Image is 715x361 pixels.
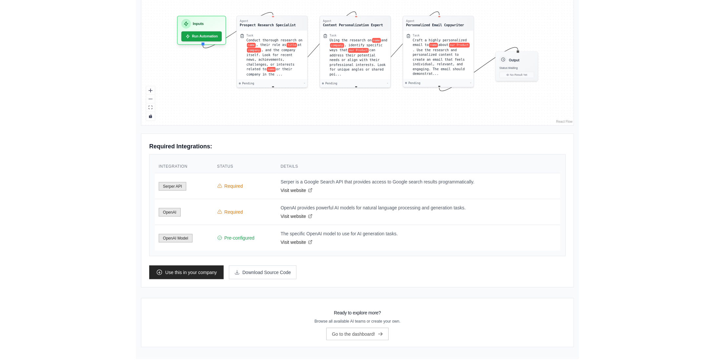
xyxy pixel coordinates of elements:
div: - [387,82,388,86]
h3: Output [509,58,520,62]
h3: Inputs [193,21,204,27]
span: , and the company itself. Look for recent news, achievements, challenges, or interests related to [247,48,296,71]
span: Conduct thorough research on [247,38,303,42]
p: Browse all available AI teams or create your own. [148,319,567,324]
span: name [372,38,381,43]
p: OpenAI provides powerful AI models for natural language processing and generation tasks. [281,204,556,211]
span: Required [217,209,273,215]
a: Go to the dashboard! [326,328,389,340]
div: InputsRun Automation [177,16,226,45]
span: title [287,43,297,48]
g: Edge from e733f73ef87793872fc20db41adb8400 to 19c744607e0123d9e588ead84d95160d [273,12,357,87]
div: Personalized Email Copywriter [406,23,464,28]
span: and [381,38,387,42]
span: Craft a highly personalized email to [413,38,467,47]
span: our Product [449,43,470,48]
a: Use this in your company [149,265,224,279]
button: fit view [146,103,155,112]
span: OpenAI Model [159,234,193,243]
span: Pending [409,81,421,85]
div: Task [330,33,337,37]
span: our Product [348,48,369,53]
span: company [247,48,261,53]
span: , their role as [256,43,286,47]
g: Edge from 19c744607e0123d9e588ead84d95160d to ffdc26bf802e2d3c7475ae355c72163f [356,12,439,87]
span: at [298,43,302,47]
div: Craft a highly personalized email to {name} about {our Product}. Use the research and personalize... [413,38,471,76]
span: Status: Waiting [500,66,518,70]
th: Details [277,160,560,173]
div: Agent [240,19,296,23]
a: Download Source Code [229,265,296,279]
span: about [439,43,449,47]
g: Edge from inputsNode to e733f73ef87793872fc20db41adb8400 [203,12,273,48]
th: Status [213,160,277,173]
span: name [247,43,256,48]
span: or their company in the ... [247,67,293,76]
div: React Flow controls [146,86,155,120]
span: Pre-configured [217,235,273,241]
iframe: Chat Widget [682,329,715,361]
div: Task [413,33,420,37]
button: zoom out [146,95,155,103]
div: Content Personalization Expert [323,23,383,28]
p: Required Integrations: [149,142,566,152]
span: company [330,43,344,48]
div: AgentPersonalized Email CopywriterTaskCraft a highly personalized email tonameaboutour Product. U... [403,16,474,87]
div: Agent [323,19,383,23]
div: Using the research on {name} and {company}, identify specific ways that {our Product} can address... [330,38,388,76]
button: Run Automation [181,32,222,41]
div: - [470,81,472,85]
div: AgentProspect Research SpecialistTaskConduct thorough research onname, their role astitleatcompan... [236,16,308,88]
span: Using the research on [330,38,372,42]
p: Serper is a Google Search API that provides access to Google search results programmatically. [281,179,556,185]
th: Integration [155,160,213,173]
p: The specific OpenAI model to use for AI generation tasks. [281,230,556,237]
span: Pending [242,82,254,86]
button: No Result Yet [500,72,534,78]
div: OutputStatus:WaitingNo Result Yet [496,52,538,81]
div: Agent [406,19,464,23]
span: Required [217,183,273,189]
a: Visit website [281,187,556,194]
span: , identify specific ways that [330,43,382,52]
div: AgentContent Personalization ExpertTaskUsing the research onnameandcompany, identify specific way... [320,16,391,88]
a: React Flow attribution [556,120,573,123]
span: name [429,43,438,48]
div: Task [247,33,254,37]
g: Edge from ffdc26bf802e2d3c7475ae355c72163f to outputNode [439,47,518,91]
div: - [304,82,305,86]
span: Pending [325,82,337,86]
span: name [267,67,276,72]
span: . Use the research and personalized content to create an email that feels individual, relevant, a... [413,48,465,76]
a: Visit website [281,239,556,245]
h3: Ready to explore more? [148,309,567,316]
div: Prospect Research Specialist [240,23,296,28]
button: toggle interactivity [146,112,155,120]
span: Serper API [159,182,186,191]
div: Conduct thorough research on {name}, their role as {title} at {company}, and the company itself. ... [247,38,305,76]
button: zoom in [146,86,155,95]
a: Visit website [281,213,556,220]
span: OpenAI [159,208,181,217]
